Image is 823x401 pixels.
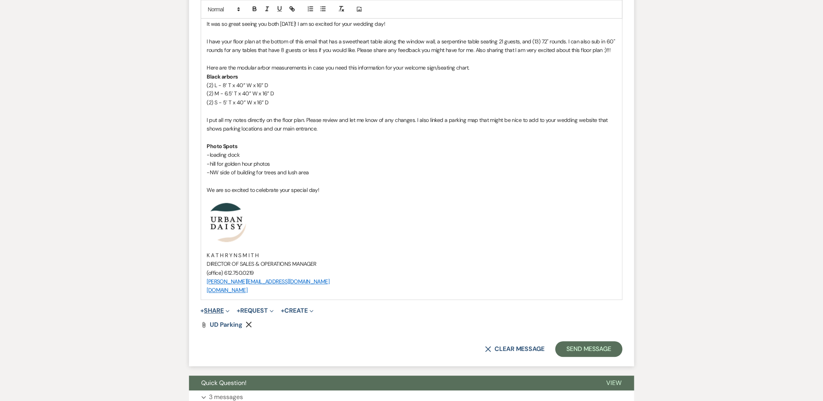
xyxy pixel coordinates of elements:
[207,270,254,277] span: (office) 612.750.0219
[485,346,545,353] button: Clear message
[202,379,247,387] span: Quick Question!
[210,321,243,329] span: UD Parking
[281,308,284,314] span: +
[555,342,622,357] button: Send Message
[281,308,313,314] button: Create
[237,308,240,314] span: +
[594,376,634,391] button: View
[207,186,616,195] p: We are so excited to celebrate your special day!
[201,308,204,314] span: +
[237,308,274,314] button: Request
[207,261,317,268] span: DIRECTOR OF SALES & OPERATIONS MANAGER
[207,169,309,176] span: -NW side of building for trees and lush area
[207,161,270,168] span: -hill for golden hour photos
[207,143,237,150] strong: Photo Spots
[201,308,230,314] button: Share
[207,90,274,97] span: (2) M - 6.5’ T x 40” W x 16” D
[207,278,330,285] a: [PERSON_NAME][EMAIL_ADDRESS][DOMAIN_NAME]
[207,38,617,54] span: I have your floor plan at the bottom of this email that has a sweetheart table along the window w...
[207,82,268,89] span: (2) L - 8’ T x 40” W x 16” D
[207,252,259,259] span: K A T H R Y N S M I T H
[207,73,238,80] strong: Black arbors
[207,20,386,27] span: It was so great seeing you both [DATE]! I am so excited for your wedding day!
[189,376,594,391] button: Quick Question!
[210,322,243,328] a: UD Parking
[207,64,470,71] span: Here are the modular arbor measurements in case you need this information for your welcome sign/s...
[207,99,269,106] span: (2) S - 5’ T x 40” W x 16” D
[207,152,240,159] span: -loading dock
[207,117,609,132] span: I put all my notes directly on the floor plan. Please review and let me know of any changes. I al...
[207,287,248,294] a: [DOMAIN_NAME]
[607,379,622,387] span: View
